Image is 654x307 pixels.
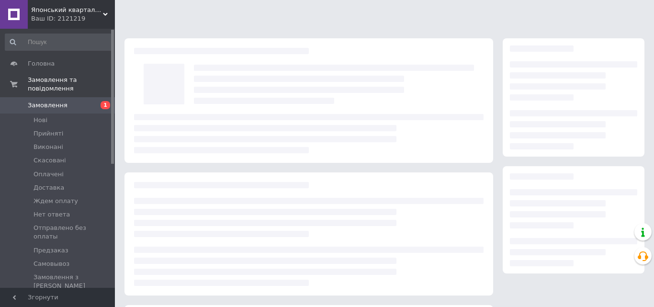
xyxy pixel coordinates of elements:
span: Нет ответа [34,210,70,219]
span: Самовывоз [34,260,69,268]
div: Ваш ID: 2121219 [31,14,115,23]
span: Замовлення з [PERSON_NAME] [34,273,112,290]
span: Головна [28,59,55,68]
input: Пошук [5,34,113,51]
span: Замовлення [28,101,68,110]
span: Прийняті [34,129,63,138]
span: Предзаказ [34,246,68,255]
span: Доставка [34,183,64,192]
span: Виконані [34,143,63,151]
span: Скасовані [34,156,66,165]
span: Оплачені [34,170,64,179]
span: 1 [101,101,110,109]
span: Замовлення та повідомлення [28,76,115,93]
span: Отправлено без оплаты [34,224,112,241]
span: Нові [34,116,47,125]
span: Японський квартал - інтернет-магазин товарів для суші [31,6,103,14]
span: Ждем оплату [34,197,78,205]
